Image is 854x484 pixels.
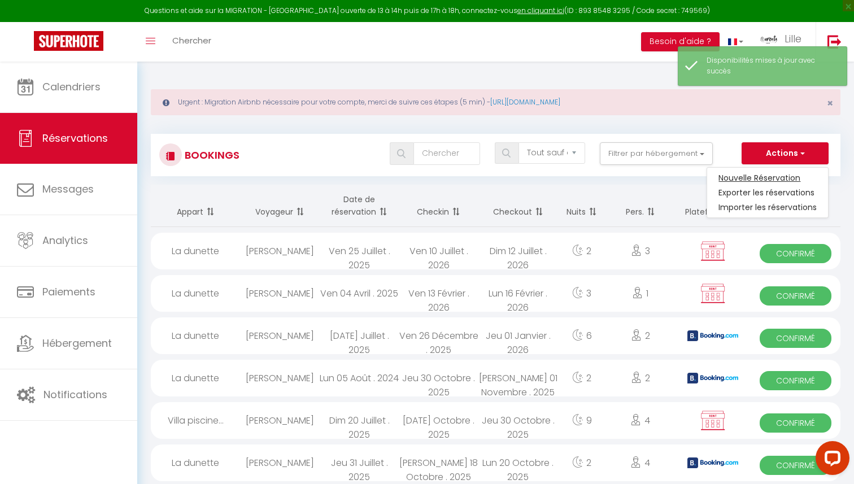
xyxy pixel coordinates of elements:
[707,171,828,185] a: Nouvelle Réservation
[42,285,95,299] span: Paiements
[42,336,112,350] span: Hébergement
[42,80,101,94] span: Calendriers
[760,35,777,43] img: ...
[151,89,840,115] div: Urgent : Migration Airbnb nécessaire pour votre compte, merci de suivre ces étapes (5 min) -
[43,387,107,402] span: Notifications
[320,185,399,227] th: Sort by booking date
[517,6,564,15] a: en cliquant ici
[42,131,108,145] span: Réservations
[827,98,833,108] button: Close
[164,22,220,62] a: Chercher
[399,185,478,227] th: Sort by checkin
[42,233,88,247] span: Analytics
[478,185,557,227] th: Sort by checkout
[707,55,835,77] div: Disponibilités mises à jour avec succès
[807,437,854,484] iframe: LiveChat chat widget
[606,185,675,227] th: Sort by people
[752,22,816,62] a: ... Lille
[827,96,833,110] span: ×
[600,142,713,165] button: Filtrer par hébergement
[151,185,241,227] th: Sort by rentals
[742,142,829,165] button: Actions
[172,34,211,46] span: Chercher
[707,185,828,200] a: Exporter les réservations
[827,34,842,49] img: logout
[490,97,560,107] a: [URL][DOMAIN_NAME]
[42,182,94,196] span: Messages
[182,142,239,168] h3: Bookings
[241,185,320,227] th: Sort by guest
[413,142,480,165] input: Chercher
[34,31,103,51] img: Super Booking
[675,185,751,227] th: Sort by channel
[557,185,605,227] th: Sort by nights
[707,200,828,215] a: Importer les réservations
[785,32,801,46] span: Lille
[641,32,720,51] button: Besoin d'aide ?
